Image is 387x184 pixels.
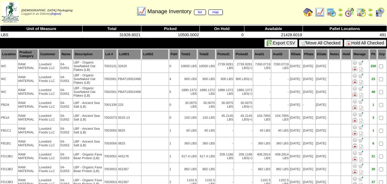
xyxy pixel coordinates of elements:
[290,86,302,98] td: [DATE]
[370,129,377,132] div: 1
[352,118,357,123] img: Manage Hold
[169,99,179,111] td: 0
[39,86,59,98] td: Lovebird Foods LLC
[234,86,252,98] td: 1880.1372 LBS
[39,150,59,163] td: Lovebird Foods LLC
[199,32,244,38] td: 0
[316,99,328,111] td: [DATE]
[290,150,302,163] td: [DATE]
[141,26,199,32] th: Picked
[60,73,73,85] td: 04-01651
[303,99,315,111] td: -
[60,60,73,72] td: 04-01651
[104,137,117,150] td: 7003056
[315,7,325,17] img: line_graph.gif
[352,125,357,130] img: Adjust
[180,49,197,59] th: Total1
[370,64,377,68] div: 250
[18,99,38,111] td: RAW MATERIAL
[248,77,252,81] div: (+)
[39,99,59,111] td: Lovebird Foods LLC
[299,40,343,47] button: Move All Checked
[180,163,197,175] td: 882 LBS
[264,39,298,47] button: Export CSV
[1,49,17,59] th: Location
[345,7,355,17] img: calendarblend.gif
[18,112,38,124] td: RAW MATERIAL
[316,60,328,72] td: [DATE]
[352,86,357,91] img: Adjust
[271,86,289,98] td: -
[352,73,357,78] img: Adjust
[234,49,252,59] th: Picked2
[370,90,377,94] div: 48
[104,125,117,137] td: 7003056
[216,73,233,85] td: 900 LBS
[248,156,252,160] div: (+)
[208,10,223,15] a: map
[352,176,357,181] img: Adjust
[358,99,363,104] img: Move
[216,49,233,59] th: Picked1
[18,60,38,72] td: RAW MATERIAL
[198,112,215,124] td: 150 LBS
[352,99,357,104] img: Adjust
[359,67,363,72] i: Note
[18,86,38,98] td: RAW MATERIAL
[1,137,17,150] td: FB1B1
[117,86,141,98] td: PBAT10052498
[329,49,341,59] th: Notes
[253,125,271,137] td: 40 LBS
[358,176,363,181] img: Move
[73,125,103,137] td: LBF - Ancient Sea Salt (LB)
[198,137,215,150] td: 360 LBS
[0,32,83,38] td: LBS
[370,155,377,158] div: 21
[60,150,73,163] td: 04-01653
[216,60,233,72] td: 2739.9281 LBS
[1,125,17,137] td: FB1C1
[303,150,315,163] td: [DATE]
[370,142,377,145] div: 6
[359,80,363,85] i: Note
[180,86,197,98] td: 1880.1372 LBS
[359,132,363,136] i: Note
[1,99,17,111] td: PB2A
[104,60,117,72] td: 7003131
[352,79,357,84] img: Manage Hold
[352,112,357,117] img: Adjust
[352,49,369,59] th: Manage
[216,86,233,98] td: 1880.1372 LBS
[142,49,169,59] th: LotID2
[248,66,252,70] div: (+)
[198,86,215,98] td: 1880.1372 LBS
[234,163,252,175] td: -
[253,150,271,163] td: 408.2814 LBS
[352,163,357,168] img: Adjust
[1,86,17,98] td: WC
[358,151,363,155] img: Move
[358,125,363,130] img: Move
[169,60,179,72] td: 0
[358,60,363,65] img: Move
[316,49,328,59] th: EDate
[370,103,377,107] div: 1
[271,150,289,163] td: 408.2814 LBS
[198,73,215,85] td: 900 LBS
[18,150,38,163] td: RAW MATERIAL
[39,163,59,175] td: Lovebird Foods LLC
[316,73,328,85] td: [DATE]
[359,119,363,123] i: Note
[303,60,315,72] td: [DATE]
[169,49,179,59] th: Pal#
[352,131,357,136] img: Manage Hold
[352,66,357,71] img: Manage Hold
[198,150,215,163] td: 617.4 LBS
[39,112,59,124] td: Lovebird Foods LLC
[303,73,315,85] td: [DATE]
[117,137,141,150] td: 0825
[370,116,377,120] div: 3
[216,99,233,111] td: 30.0075 LBS
[60,49,73,59] th: Name
[359,157,363,162] i: Note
